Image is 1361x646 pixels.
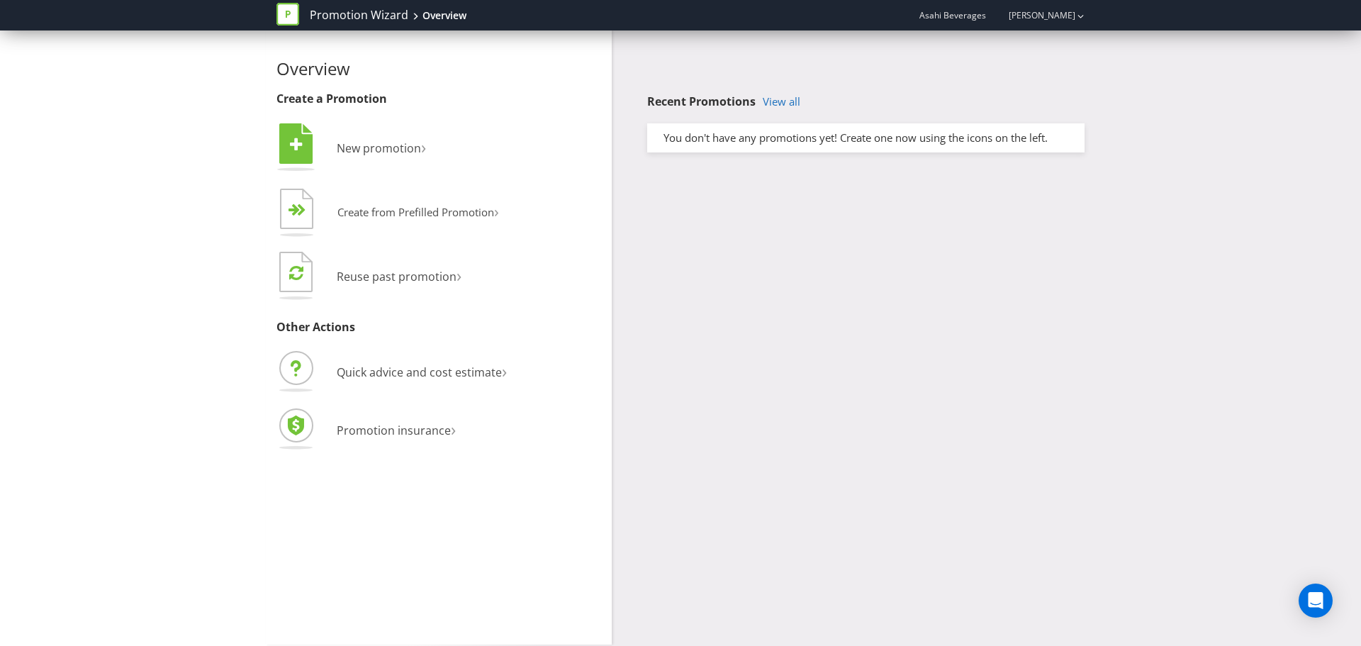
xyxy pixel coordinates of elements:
[276,60,601,78] h2: Overview
[297,204,306,217] tspan: 
[337,140,421,156] span: New promotion
[995,9,1075,21] a: [PERSON_NAME]
[337,205,494,219] span: Create from Prefilled Promotion
[647,94,756,109] span: Recent Promotions
[422,9,466,23] div: Overview
[502,359,507,382] span: ›
[289,264,303,281] tspan: 
[276,364,507,380] a: Quick advice and cost estimate›
[457,263,461,286] span: ›
[1299,584,1333,618] div: Open Intercom Messenger
[276,93,601,106] h3: Create a Promotion
[276,321,601,334] h3: Other Actions
[310,7,408,23] a: Promotion Wizard
[337,423,451,438] span: Promotion insurance
[421,135,426,158] span: ›
[337,269,457,284] span: Reuse past promotion
[276,423,456,438] a: Promotion insurance›
[276,185,500,242] button: Create from Prefilled Promotion›
[290,137,303,152] tspan: 
[494,200,499,222] span: ›
[919,9,986,21] span: Asahi Beverages
[763,96,800,108] a: View all
[653,130,1079,145] div: You don't have any promotions yet! Create one now using the icons on the left.
[337,364,502,380] span: Quick advice and cost estimate
[451,417,456,440] span: ›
